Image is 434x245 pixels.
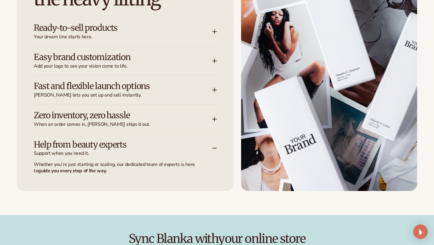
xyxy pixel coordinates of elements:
strong: guide you every step of the way. [38,167,107,174]
span: Support when you need it. [34,150,212,157]
span: Your dream line starts here. [34,34,212,40]
div: Open Intercom Messenger [413,224,428,239]
span: Add your logo to see your vision come to life. [34,63,212,69]
h3: Easy brand customization [34,52,194,62]
h3: Help from beauty experts [34,140,194,149]
span: [PERSON_NAME] lets you set up and sell instantly. [34,92,212,98]
span: When an order comes in, [PERSON_NAME] ships it out. [34,121,212,128]
p: Whether you’re just starting or scaling, our dedicated team of experts is here to [34,161,210,174]
h3: Fast and flexible launch options [34,81,194,91]
h3: Zero inventory, zero hassle [34,111,194,120]
h3: Ready-to-sell products [34,23,194,33]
